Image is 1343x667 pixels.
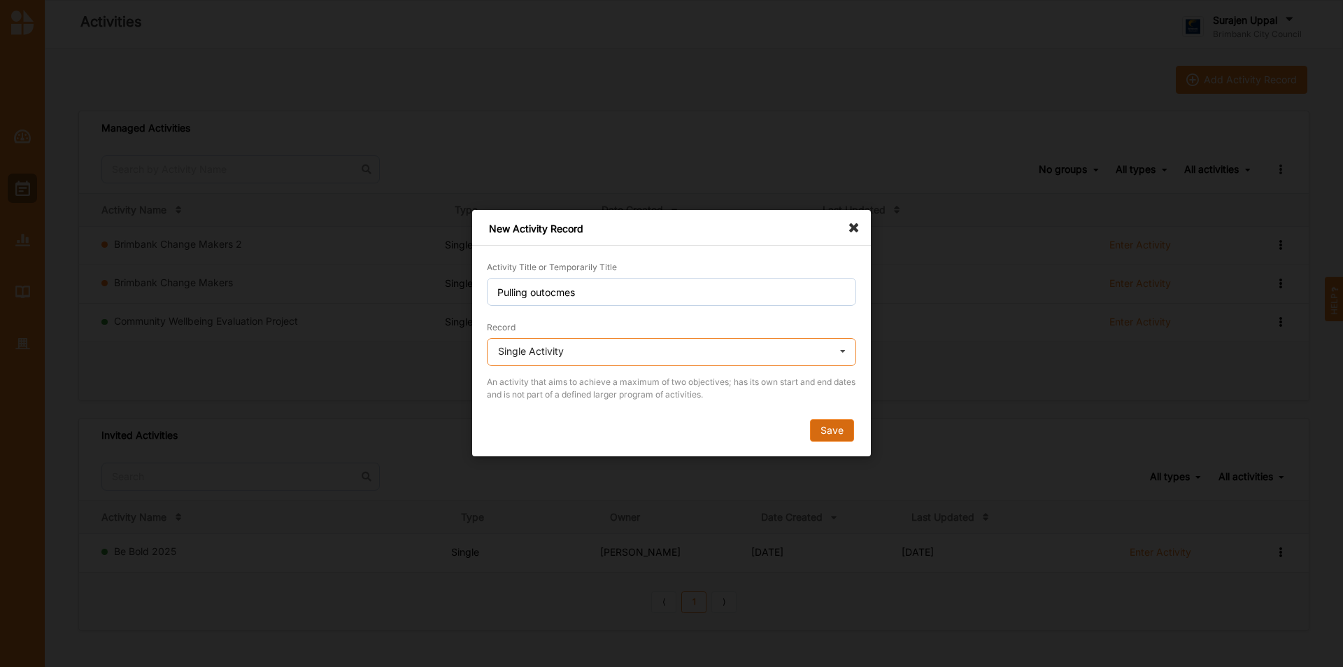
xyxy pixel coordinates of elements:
[487,278,856,306] input: Title
[487,322,516,333] label: Record
[487,262,617,273] label: Activity Title or Temporarily Title
[498,346,564,356] div: Single Activity
[487,376,856,401] div: An activity that aims to achieve a maximum of two objectives; has its own start and end dates and...
[810,420,854,442] button: Save
[472,210,871,246] div: New Activity Record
